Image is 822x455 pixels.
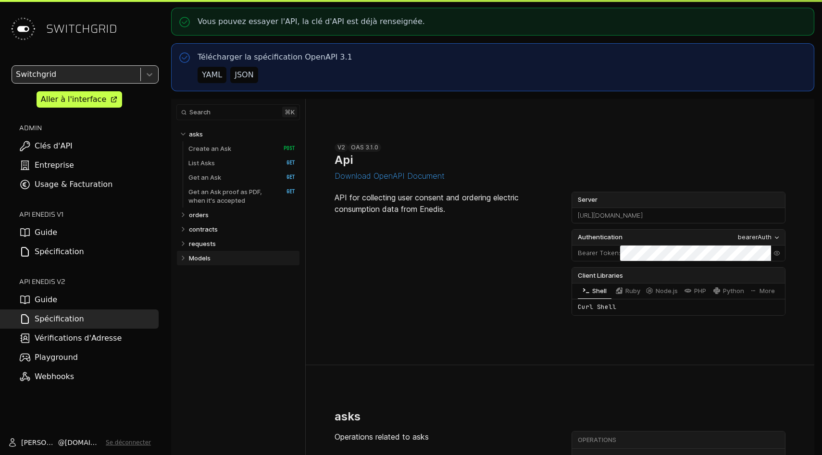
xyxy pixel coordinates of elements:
p: orders [189,210,209,219]
span: [PERSON_NAME] [21,438,58,447]
span: Authentication [578,233,623,242]
kbd: ⌘ k [282,107,297,117]
div: : [572,246,620,261]
span: SWITCHGRID [46,21,117,37]
span: Shell [592,287,607,295]
a: Get an Ask GET [188,170,295,184]
div: Curl Shell [572,299,785,315]
span: PHP [694,287,706,295]
p: Get an Ask proof as PDF, when it's accepted [188,187,274,205]
a: Create an Ask POST [188,141,295,156]
h2: ADMIN [19,123,159,133]
p: API for collecting user consent and ordering electric consumption data from Enedis. [335,192,548,215]
p: Get an Ask [188,173,221,182]
label: Bearer Token [578,248,619,258]
span: Search [189,109,211,116]
h2: API ENEDIS v2 [19,277,159,286]
div: [URL][DOMAIN_NAME] [572,208,785,223]
button: Download OpenAPI Document [335,172,445,180]
button: bearerAuth [735,232,783,243]
span: @ [58,438,65,447]
div: OAS 3.1.0 [348,143,381,152]
button: Se déconnecter [106,439,151,446]
button: YAML [198,67,226,83]
img: Switchgrid Logo [8,13,38,44]
span: GET [276,160,295,166]
span: GET [276,188,295,195]
span: POST [276,145,295,152]
p: Models [189,254,211,262]
p: Create an Ask [188,144,231,153]
p: List Asks [188,159,215,167]
a: asks [189,127,296,141]
a: Get an Ask proof as PDF, when it's accepted GET [188,184,295,208]
a: Aller à l'interface [37,91,122,108]
div: bearerAuth [738,233,772,242]
a: Models [189,251,296,265]
div: Aller à l'interface [41,94,106,105]
p: requests [189,239,216,248]
label: Server [572,192,785,208]
div: Operations [578,436,784,444]
span: GET [276,174,295,181]
h2: API ENEDIS v1 [19,209,159,219]
h1: Api [335,153,353,167]
div: JSON [235,69,253,81]
div: Client Libraries [572,268,785,283]
p: Télécharger la spécification OpenAPI 3.1 [198,51,352,63]
a: List Asks GET [188,156,295,170]
p: Operations related to asks [335,431,548,443]
span: Ruby [625,287,640,295]
span: Node.js [656,287,678,295]
p: contracts [189,225,218,234]
div: YAML [202,69,222,81]
a: contracts [189,222,296,236]
span: [DOMAIN_NAME] [65,438,102,447]
button: JSON [230,67,258,83]
a: requests [189,236,296,251]
span: Python [723,287,744,295]
p: Vous pouvez essayer l'API, la clé d'API est déjà renseignée. [198,16,425,27]
div: v2 [335,143,348,152]
h2: asks [335,409,361,423]
a: orders [189,208,296,222]
p: asks [189,130,203,138]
